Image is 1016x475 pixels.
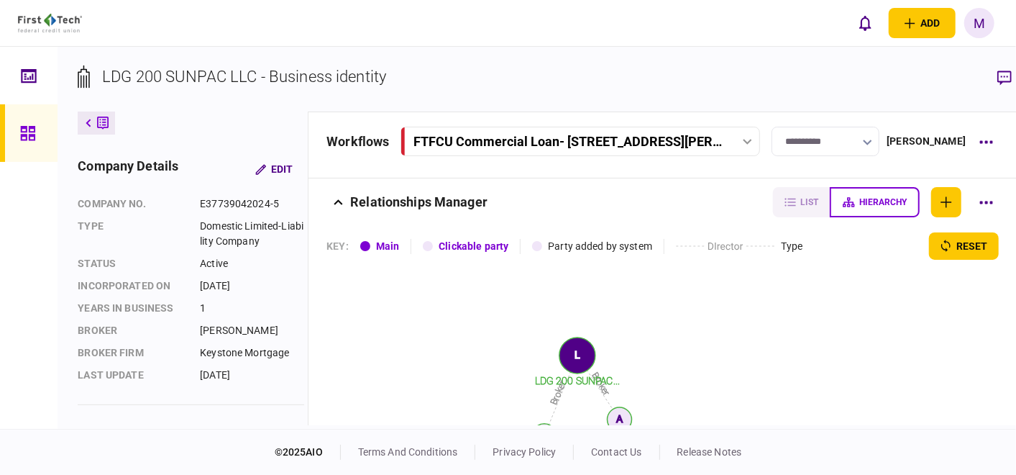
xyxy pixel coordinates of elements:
[773,187,830,217] button: list
[889,8,956,38] button: open adding identity options
[575,349,580,361] text: L
[200,219,304,249] div: Domestic Limited-Liability Company
[549,379,568,407] text: Broker
[78,156,178,182] div: company details
[830,187,920,217] button: hierarchy
[200,368,304,383] div: [DATE]
[200,345,304,361] div: Keystone Mortgage
[401,127,760,156] button: FTFCU Commercial Loan- [STREET_ADDRESS][PERSON_NAME]
[78,368,186,383] div: last update
[350,187,488,217] div: Relationships Manager
[78,256,186,271] div: status
[78,279,186,294] div: incorporated on
[200,323,304,338] div: [PERSON_NAME]
[493,446,556,458] a: privacy policy
[78,219,186,249] div: Type
[18,14,82,32] img: client company logo
[78,345,186,361] div: broker firm
[850,8,880,38] button: open notifications list
[964,8,994,38] button: M
[200,279,304,294] div: [DATE]
[859,197,907,207] span: hierarchy
[781,239,803,254] div: Type
[591,446,641,458] a: contact us
[78,196,186,212] div: company no.
[78,301,186,316] div: years in business
[326,132,389,151] div: workflows
[244,156,304,182] button: Edit
[677,446,742,458] a: release notes
[376,239,400,254] div: Main
[358,446,458,458] a: terms and conditions
[413,134,723,149] div: FTFCU Commercial Loan - [STREET_ADDRESS][PERSON_NAME]
[439,239,508,254] div: Clickable party
[200,301,304,316] div: 1
[929,232,999,260] button: reset
[200,196,304,212] div: E37739042024-5
[800,197,818,207] span: list
[887,134,966,149] div: [PERSON_NAME]
[102,65,386,89] div: LDG 200 SUNPAC LLC - Business identity
[548,239,652,254] div: Party added by system
[535,375,620,386] tspan: LDG 200 SUNPAC...
[326,239,349,254] div: KEY :
[616,413,623,425] text: A
[78,323,186,338] div: Broker
[275,445,341,460] div: © 2025 AIO
[200,256,304,271] div: Active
